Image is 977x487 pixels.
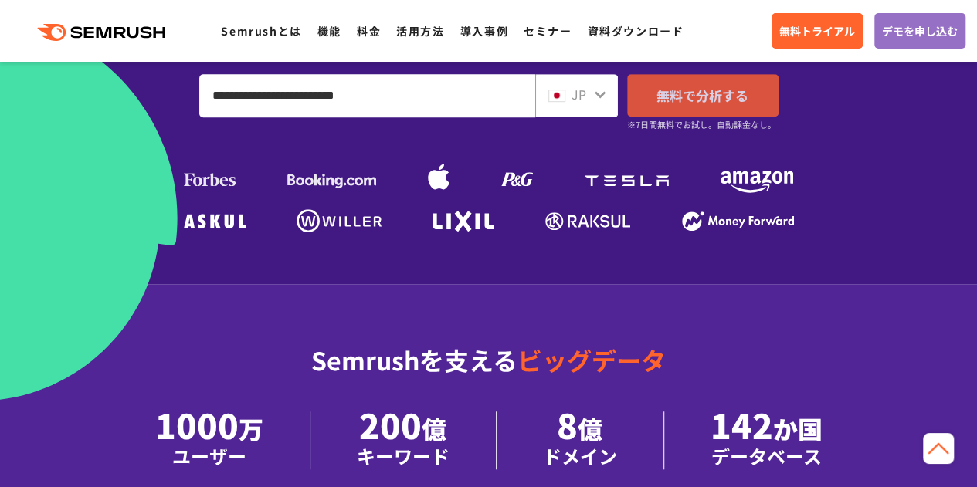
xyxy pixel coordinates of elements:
[200,75,534,117] input: URL、キーワードを入力してください
[578,411,602,446] span: 億
[779,22,855,39] span: 無料トライアル
[396,23,444,39] a: 活用方法
[45,333,933,411] div: Semrushを支える
[772,13,863,49] a: 無料トライアル
[543,442,617,469] div: ドメイン
[497,411,664,469] li: 8
[874,13,965,49] a: デモを申し込む
[460,23,508,39] a: 導入事例
[664,411,869,469] li: 142
[773,411,823,446] span: か国
[656,86,748,105] span: 無料で分析する
[882,22,958,39] span: デモを申し込む
[317,23,341,39] a: 機能
[627,74,779,117] a: 無料で分析する
[221,23,301,39] a: Semrushとは
[422,411,446,446] span: 億
[310,411,497,469] li: 200
[572,85,586,103] span: JP
[627,117,776,132] small: ※7日間無料でお試し。自動課金なし。
[357,442,449,469] div: キーワード
[524,23,572,39] a: セミナー
[357,23,381,39] a: 料金
[711,442,823,469] div: データベース
[517,342,666,377] span: ビッグデータ
[587,23,684,39] a: 資料ダウンロード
